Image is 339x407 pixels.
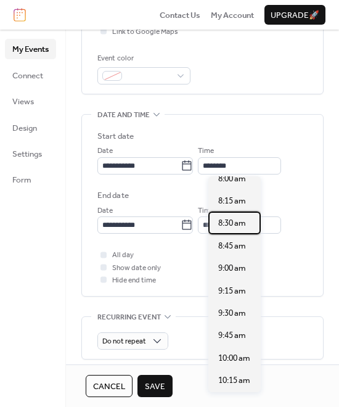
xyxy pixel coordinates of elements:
[112,249,134,261] span: All day
[97,311,161,323] span: Recurring event
[112,274,156,287] span: Hide end time
[218,173,246,185] span: 8:00 am
[264,5,325,25] button: Upgrade🚀
[93,380,125,393] span: Cancel
[218,262,246,274] span: 9:00 am
[97,145,113,157] span: Date
[12,96,34,108] span: Views
[218,195,246,207] span: 8:15 am
[5,118,56,138] a: Design
[218,217,246,229] span: 8:30 am
[97,205,113,217] span: Date
[145,380,165,393] span: Save
[5,91,56,111] a: Views
[160,9,200,22] span: Contact Us
[218,285,246,297] span: 9:15 am
[218,329,246,342] span: 9:45 am
[160,9,200,21] a: Contact Us
[12,70,43,82] span: Connect
[271,9,319,22] span: Upgrade 🚀
[218,374,250,387] span: 10:15 am
[12,148,42,160] span: Settings
[12,43,49,55] span: My Events
[5,144,56,163] a: Settings
[211,9,254,21] a: My Account
[12,174,31,186] span: Form
[97,52,188,65] div: Event color
[5,39,56,59] a: My Events
[198,205,214,217] span: Time
[211,9,254,22] span: My Account
[14,8,26,22] img: logo
[97,189,129,202] div: End date
[218,307,246,319] span: 9:30 am
[97,109,150,121] span: Date and time
[5,65,56,85] a: Connect
[198,145,214,157] span: Time
[218,352,250,364] span: 10:00 am
[112,262,161,274] span: Show date only
[112,26,178,38] span: Link to Google Maps
[12,122,37,134] span: Design
[102,334,146,348] span: Do not repeat
[97,130,134,142] div: Start date
[5,170,56,189] a: Form
[218,240,246,252] span: 8:45 am
[86,375,133,397] button: Cancel
[137,375,173,397] button: Save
